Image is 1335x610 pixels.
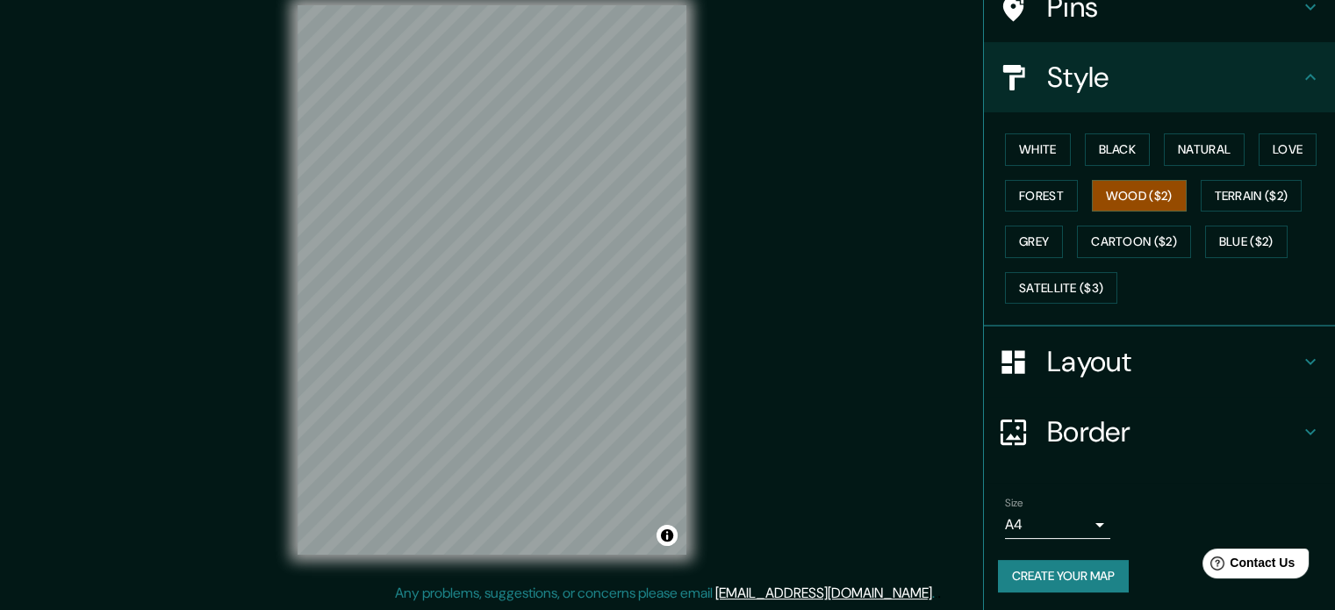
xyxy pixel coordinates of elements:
[1205,226,1288,258] button: Blue ($2)
[1259,133,1317,166] button: Love
[395,583,935,604] p: Any problems, suggestions, or concerns please email .
[1201,180,1303,212] button: Terrain ($2)
[984,397,1335,467] div: Border
[1047,414,1300,449] h4: Border
[1005,496,1023,511] label: Size
[1047,344,1300,379] h4: Layout
[984,42,1335,112] div: Style
[935,583,937,604] div: .
[1047,60,1300,95] h4: Style
[937,583,941,604] div: .
[1005,180,1078,212] button: Forest
[1092,180,1187,212] button: Wood ($2)
[1005,511,1110,539] div: A4
[298,5,686,555] canvas: Map
[1179,542,1316,591] iframe: Help widget launcher
[1005,226,1063,258] button: Grey
[1085,133,1151,166] button: Black
[657,525,678,546] button: Toggle attribution
[1164,133,1245,166] button: Natural
[998,560,1129,592] button: Create your map
[1005,272,1117,305] button: Satellite ($3)
[984,327,1335,397] div: Layout
[1005,133,1071,166] button: White
[1077,226,1191,258] button: Cartoon ($2)
[715,584,932,602] a: [EMAIL_ADDRESS][DOMAIN_NAME]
